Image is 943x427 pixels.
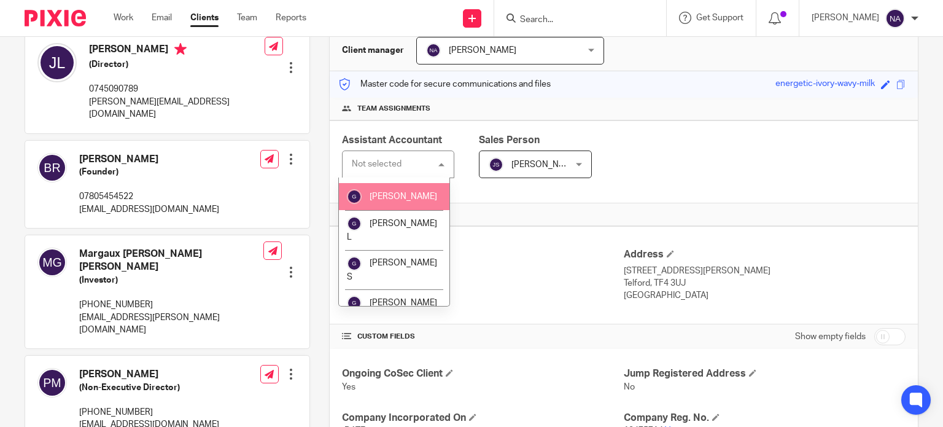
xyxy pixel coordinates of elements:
span: [PERSON_NAME] L [347,219,437,241]
h4: Ongoing CoSec Client [342,367,624,380]
h4: Company Incorporated On [342,412,624,425]
span: [PERSON_NAME] [449,46,516,55]
h3: Client manager [342,44,404,57]
h4: [PERSON_NAME] [79,368,219,381]
h4: Client type [342,248,624,261]
p: [EMAIL_ADDRESS][PERSON_NAME][DOMAIN_NAME] [79,311,263,337]
h4: [PERSON_NAME] [89,43,265,58]
p: [PHONE_NUMBER] [79,299,263,311]
span: Assistant Accountant [342,135,442,145]
div: Not selected [352,160,402,168]
span: [PERSON_NAME] [370,192,437,201]
a: Clients [190,12,219,24]
img: svg%3E [347,189,362,204]
i: Primary [174,43,187,55]
h4: Company Reg. No. [624,412,906,425]
img: svg%3E [37,43,77,82]
img: svg%3E [347,216,362,231]
a: Email [152,12,172,24]
h5: (Investor) [79,274,263,286]
h4: CUSTOM FIELDS [342,332,624,342]
h5: (Director) [89,58,265,71]
a: Team [237,12,257,24]
img: svg%3E [489,157,503,172]
img: svg%3E [37,368,67,398]
p: 0745090789 [89,83,265,95]
h4: Jump Registered Address [624,367,906,380]
p: 07805454522 [79,190,219,203]
p: [PERSON_NAME] [812,12,879,24]
span: [PERSON_NAME] S [347,259,437,281]
span: [PERSON_NAME] [511,160,579,169]
h4: Margaux [PERSON_NAME] [PERSON_NAME] [79,248,263,274]
img: Pixie [25,10,86,26]
span: Sales Person [479,135,540,145]
span: Get Support [696,14,743,22]
img: svg%3E [426,43,441,58]
img: svg%3E [885,9,905,28]
p: [PERSON_NAME][EMAIL_ADDRESS][DOMAIN_NAME] [89,96,265,121]
h4: Address [624,248,906,261]
h5: (Non-Executive Director) [79,382,219,394]
span: Team assignments [357,104,430,114]
p: [EMAIL_ADDRESS][DOMAIN_NAME] [79,203,219,216]
p: [GEOGRAPHIC_DATA] [624,289,906,302]
a: Work [114,12,133,24]
span: [PERSON_NAME] A [347,299,437,321]
img: svg%3E [347,296,362,310]
img: svg%3E [37,153,67,182]
p: Telford, TF4 3UJ [624,277,906,289]
input: Search [519,15,629,26]
span: Yes [342,383,355,391]
p: [PHONE_NUMBER] [79,406,219,418]
label: Show empty fields [795,331,866,343]
img: svg%3E [347,256,362,271]
h5: (Founder) [79,166,219,178]
p: Master code for secure communications and files [339,78,551,90]
p: Limited company [342,265,624,277]
img: svg%3E [37,248,67,277]
div: energetic-ivory-wavy-milk [775,77,875,92]
span: No [624,383,635,391]
a: Reports [276,12,306,24]
p: [STREET_ADDRESS][PERSON_NAME] [624,265,906,277]
h4: [PERSON_NAME] [79,153,219,166]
